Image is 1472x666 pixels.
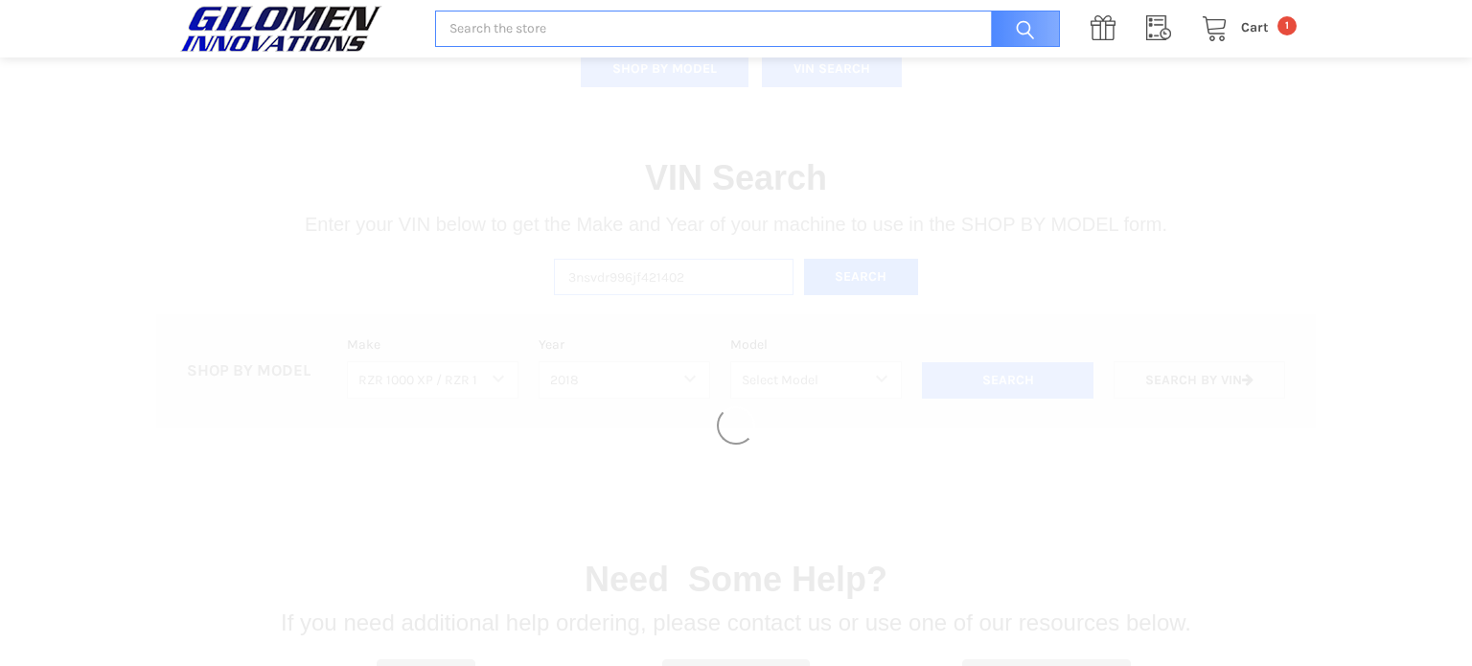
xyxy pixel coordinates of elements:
span: Cart [1241,19,1269,35]
a: GILOMEN INNOVATIONS [175,5,415,53]
img: GILOMEN INNOVATIONS [175,5,386,53]
span: 1 [1277,16,1297,35]
a: Cart 1 [1191,16,1297,40]
input: Search the store [435,11,1060,48]
input: Search [981,11,1060,48]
